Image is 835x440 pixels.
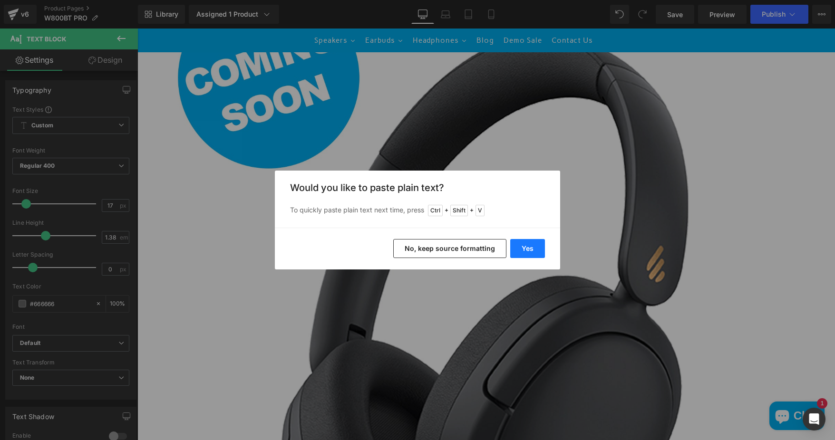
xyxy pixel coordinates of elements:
[803,408,825,430] div: Open Intercom Messenger
[450,205,468,216] span: Shift
[290,182,545,193] h3: Would you like to paste plain text?
[470,206,474,215] span: +
[393,239,506,258] button: No, keep source formatting
[428,205,443,216] span: Ctrl
[510,239,545,258] button: Yes
[290,205,545,216] p: To quickly paste plain text next time, press
[476,205,485,216] span: V
[445,206,448,215] span: +
[629,373,690,404] inbox-online-store-chat: Shopify online store chat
